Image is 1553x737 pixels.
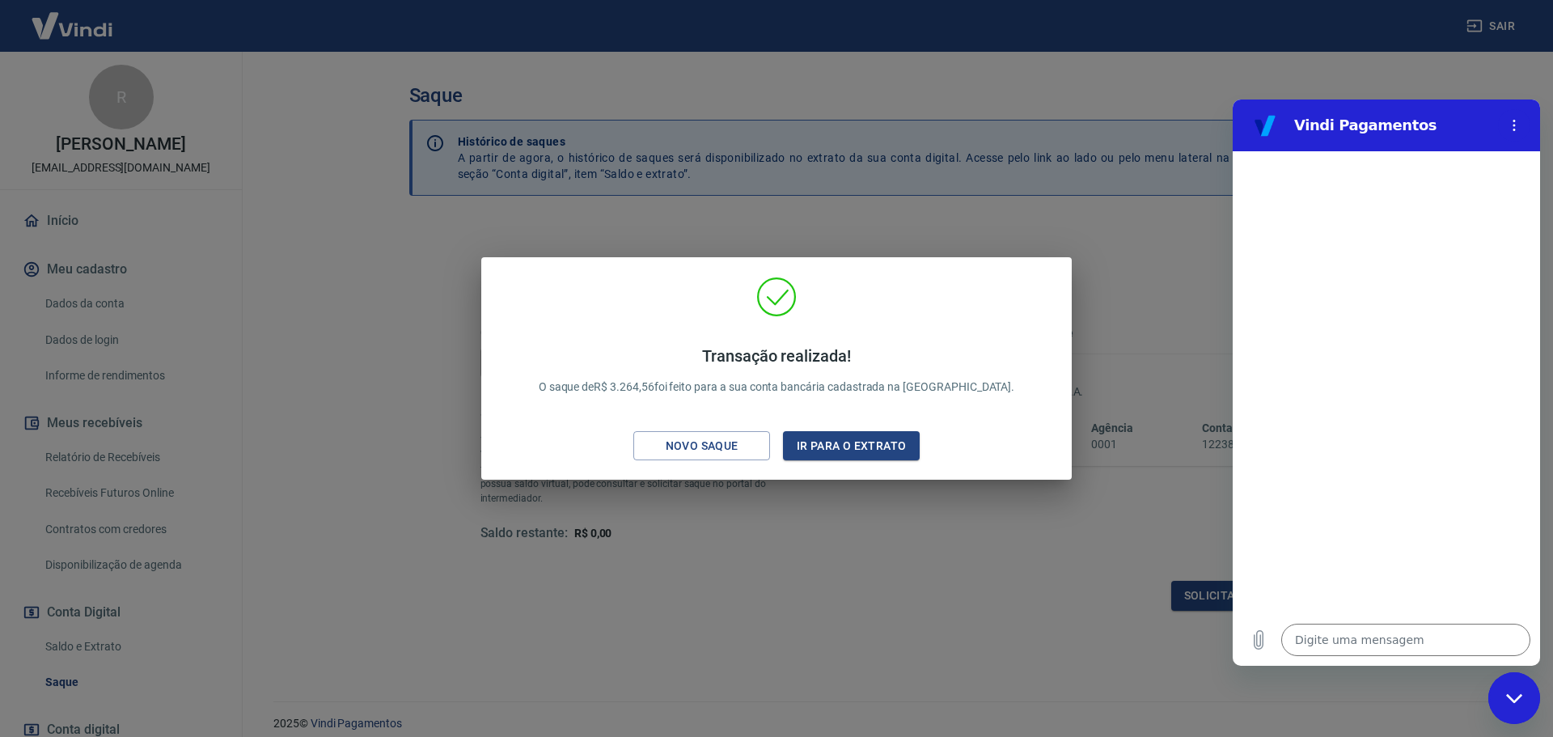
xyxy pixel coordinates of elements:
h4: Transação realizada! [539,346,1015,366]
div: Novo saque [646,436,758,456]
button: Ir para o extrato [783,431,920,461]
button: Novo saque [633,431,770,461]
iframe: Janela de mensagens [1233,100,1540,666]
p: O saque de R$ 3.264,56 foi feito para a sua conta bancária cadastrada na [GEOGRAPHIC_DATA]. [539,346,1015,396]
iframe: Botão para abrir a janela de mensagens, conversa em andamento [1488,672,1540,724]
